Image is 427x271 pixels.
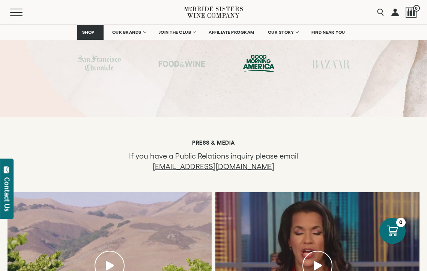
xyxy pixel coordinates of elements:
[112,30,141,35] span: OUR BRANDS
[154,25,200,40] a: JOIN THE CLUB
[307,25,350,40] a: FIND NEAR YOU
[107,25,150,40] a: OUR BRANDS
[263,25,303,40] a: OUR STORY
[159,30,191,35] span: JOIN THE CLUB
[82,30,95,35] span: SHOP
[311,30,345,35] span: FIND NEAR YOU
[413,5,420,12] span: 0
[204,25,259,40] a: AFFILIATE PROGRAM
[10,9,37,16] button: Mobile Menu Trigger
[396,218,406,227] div: 0
[209,30,254,35] span: AFFILIATE PROGRAM
[77,25,104,40] a: SHOP
[108,151,319,172] p: If you have a Public Relations inquiry please email
[268,30,294,35] span: OUR STORY
[3,177,11,211] div: Contact Us
[153,162,274,171] a: [EMAIL_ADDRESS][DOMAIN_NAME]
[42,139,385,146] h6: Press & media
